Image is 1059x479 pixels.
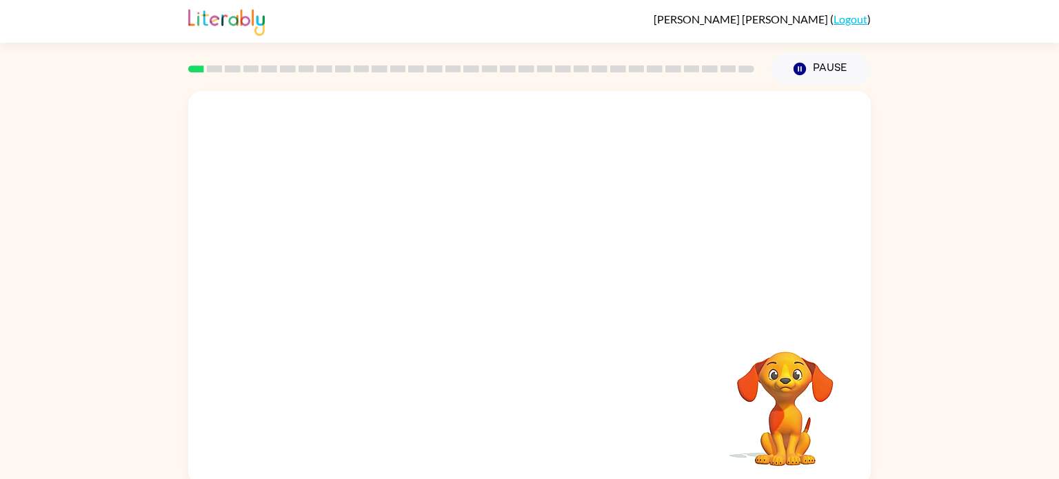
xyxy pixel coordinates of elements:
[716,330,854,468] video: Your browser must support playing .mp4 files to use Literably. Please try using another browser.
[654,12,830,26] span: [PERSON_NAME] [PERSON_NAME]
[654,12,871,26] div: ( )
[188,6,265,36] img: Literably
[771,53,871,85] button: Pause
[834,12,867,26] a: Logout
